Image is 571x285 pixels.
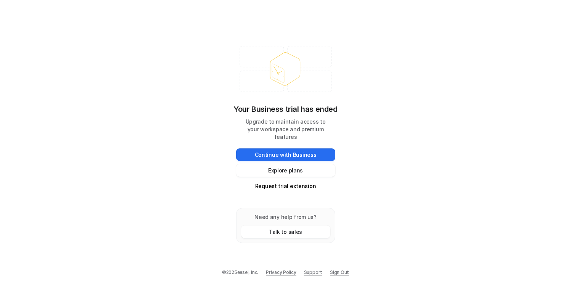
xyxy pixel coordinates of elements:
[222,269,258,276] p: © 2025 eesel, Inc.
[236,148,335,161] button: Continue with Business
[266,269,296,276] a: Privacy Policy
[304,269,322,276] span: Support
[241,225,330,238] button: Talk to sales
[233,103,337,115] p: Your Business trial has ended
[236,118,335,141] p: Upgrade to maintain access to your workspace and premium features
[236,164,335,177] button: Explore plans
[236,180,335,192] button: Request trial extension
[330,269,349,276] a: Sign Out
[241,213,330,221] p: Need any help from us?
